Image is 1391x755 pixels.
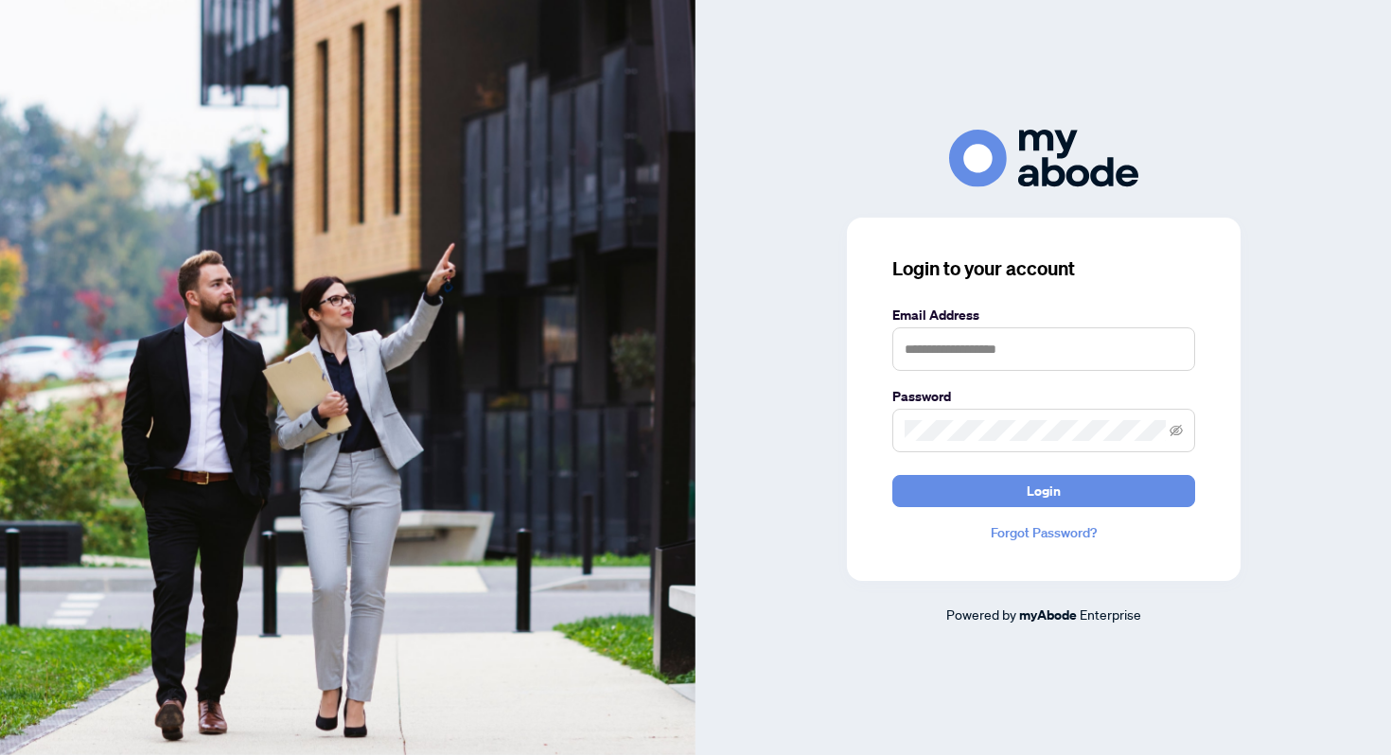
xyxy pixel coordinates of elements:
[949,130,1138,187] img: ma-logo
[1170,424,1183,437] span: eye-invisible
[892,386,1195,407] label: Password
[1019,605,1077,625] a: myAbode
[892,255,1195,282] h3: Login to your account
[946,606,1016,623] span: Powered by
[1027,476,1061,506] span: Login
[892,522,1195,543] a: Forgot Password?
[892,475,1195,507] button: Login
[892,305,1195,325] label: Email Address
[1080,606,1141,623] span: Enterprise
